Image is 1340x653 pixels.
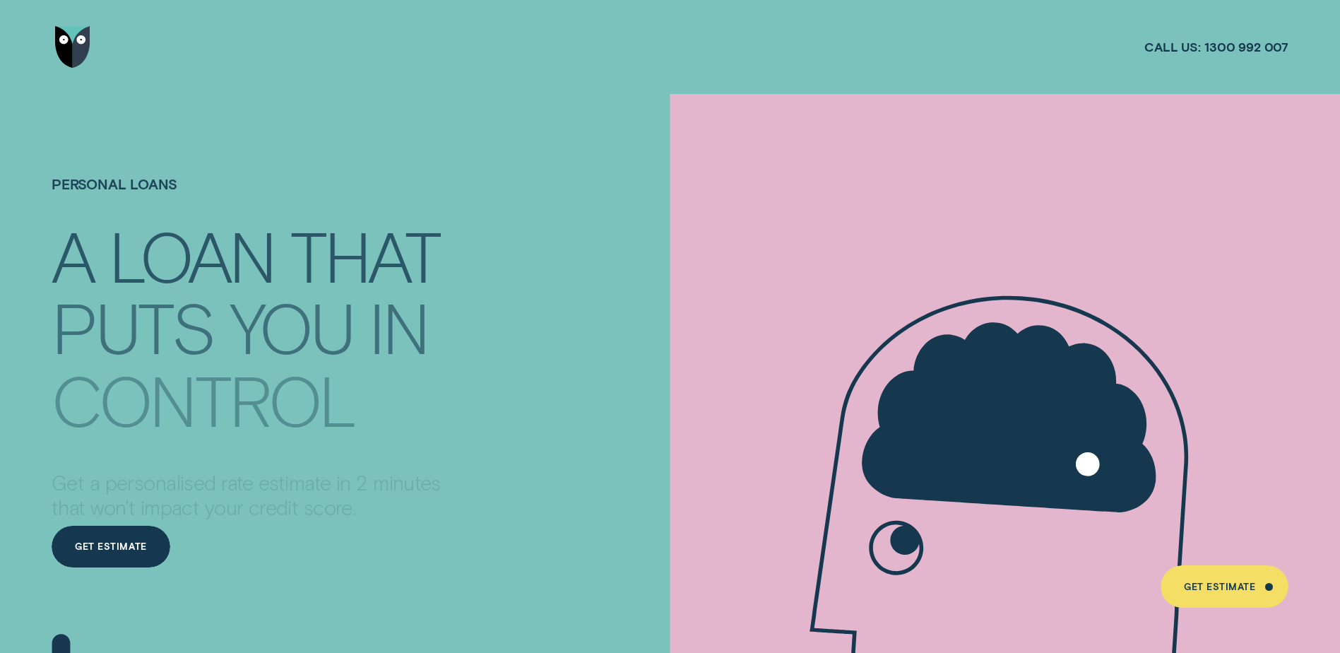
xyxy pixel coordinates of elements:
[55,26,90,69] img: Wisr
[230,294,353,360] div: YOU
[1161,565,1288,608] a: Get Estimate
[369,294,428,360] div: IN
[52,366,355,432] div: CONTROL
[109,223,274,288] div: LOAN
[1144,39,1288,55] a: Call us:1300 992 007
[290,223,439,288] div: THAT
[52,176,458,219] h1: Personal Loans
[52,216,458,412] h4: A LOAN THAT PUTS YOU IN CONTROL
[52,526,170,568] a: Get Estimate
[52,223,93,288] div: A
[1204,39,1288,55] span: 1300 992 007
[52,470,458,521] p: Get a personalised rate estimate in 2 minutes that won't impact your credit score.
[52,294,213,360] div: PUTS
[1144,39,1201,55] span: Call us:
